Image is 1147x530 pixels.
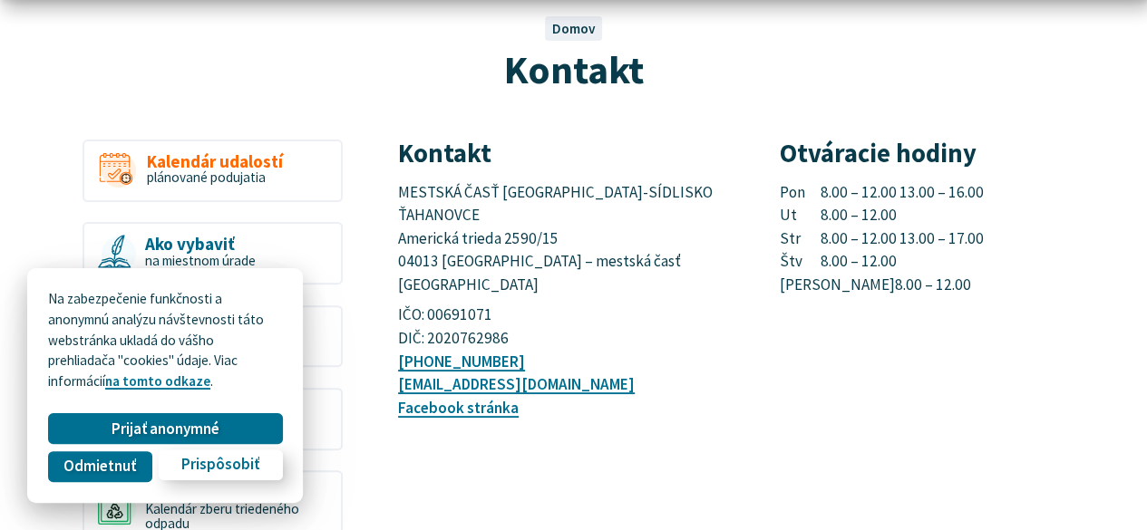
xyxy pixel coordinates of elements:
[780,204,821,227] span: Ut
[63,457,136,476] span: Odmietnuť
[780,181,821,205] span: Pon
[398,398,519,418] a: Facebook stránka
[48,289,282,392] p: Na zabezpečenie funkčnosti a anonymnú analýzu návštevnosti táto webstránka ukladá do vášho prehli...
[398,352,525,371] a: [PHONE_NUMBER]
[145,252,256,269] span: na miestnom úrade
[552,20,596,37] a: Domov
[83,140,343,202] a: Kalendár udalostí plánované podujatia
[112,419,219,438] span: Prijať anonymné
[780,227,821,251] span: Str
[780,250,821,274] span: Štv
[83,222,343,284] a: Ako vybaviť na miestnom úrade
[398,140,738,168] h3: Kontakt
[398,374,635,394] a: [EMAIL_ADDRESS][DOMAIN_NAME]
[48,413,282,444] button: Prijať anonymné
[780,181,1120,297] p: 8.00 – 12.00 13.00 – 16.00 8.00 – 12.00 8.00 – 12.00 13.00 – 17.00 8.00 – 12.00 8.00 – 12.00
[147,169,266,186] span: plánované podujatia
[504,44,644,94] span: Kontakt
[398,182,715,295] span: MESTSKÁ ČASŤ [GEOGRAPHIC_DATA]-SÍDLISKO ŤAHANOVCE Americká trieda 2590/15 04013 [GEOGRAPHIC_DATA]...
[780,274,895,297] span: [PERSON_NAME]
[181,456,259,474] span: Prispôsobiť
[145,235,256,254] span: Ako vybaviť
[147,152,283,171] span: Kalendár udalostí
[780,140,1120,168] h3: Otváracie hodiny
[105,372,210,390] a: na tomto odkaze
[159,449,282,480] button: Prispôsobiť
[48,451,151,482] button: Odmietnuť
[398,304,738,350] p: IČO: 00691071 DIČ: 2020762986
